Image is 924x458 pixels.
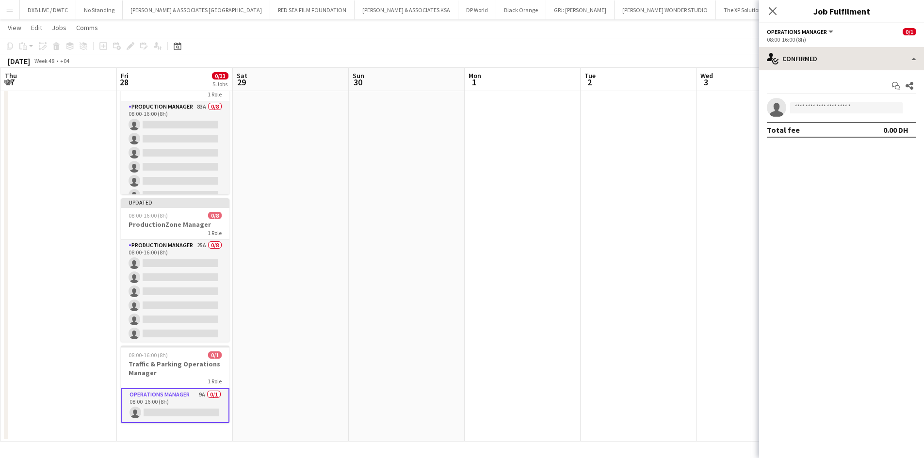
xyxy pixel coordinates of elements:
[208,91,222,98] span: 1 Role
[767,28,827,35] span: Operations Manager
[20,0,76,19] button: DXB LIVE / DWTC
[584,71,596,80] span: Tue
[759,5,924,17] h3: Job Fulfilment
[52,23,66,32] span: Jobs
[208,229,222,237] span: 1 Role
[121,198,229,342] app-job-card: Updated08:00-16:00 (8h)0/8ProductionZone Manager1 RoleProduction Manager25A0/808:00-16:00 (8h)
[235,77,247,88] span: 29
[121,240,229,371] app-card-role: Production Manager25A0/808:00-16:00 (8h)
[129,351,168,359] span: 08:00-16:00 (8h)
[700,71,713,80] span: Wed
[699,77,713,88] span: 3
[123,0,270,19] button: [PERSON_NAME] & ASSOCIATES [GEOGRAPHIC_DATA]
[208,378,222,385] span: 1 Role
[212,80,228,88] div: 5 Jobs
[48,21,70,34] a: Jobs
[121,388,229,423] app-card-role: Operations Manager9A0/108:00-16:00 (8h)
[716,0,783,19] button: The XP Solutions KSA
[31,23,42,32] span: Edit
[27,21,46,34] a: Edit
[469,71,481,80] span: Mon
[3,77,17,88] span: 27
[129,212,168,219] span: 08:00-16:00 (8h)
[270,0,355,19] button: RED SEA FILM FOUNDATION
[121,71,129,80] span: Fri
[119,77,129,88] span: 28
[351,77,364,88] span: 30
[767,36,916,43] div: 08:00-16:00 (8h)
[121,360,229,377] h3: Traffic & Parking Operations Manager
[8,23,21,32] span: View
[546,0,615,19] button: GPJ: [PERSON_NAME]
[208,212,222,219] span: 0/8
[76,23,98,32] span: Comms
[467,77,481,88] span: 1
[237,71,247,80] span: Sat
[496,0,546,19] button: Black Orange
[883,125,908,135] div: 0.00 DH
[615,0,716,19] button: [PERSON_NAME] WONDER STUDIO
[72,21,102,34] a: Comms
[121,51,229,194] app-job-card: Updated08:00-16:00 (8h)0/8Production Zone Manager Coordinator1 RoleProduction Manager83A0/808:00-...
[8,56,30,66] div: [DATE]
[212,72,228,79] span: 0/33
[458,0,496,19] button: DP World
[353,71,364,80] span: Sun
[4,21,25,34] a: View
[121,198,229,206] div: Updated
[32,57,56,64] span: Week 48
[767,125,800,135] div: Total fee
[355,0,458,19] button: [PERSON_NAME] & ASSOCIATES KSA
[903,28,916,35] span: 0/1
[60,57,69,64] div: +04
[121,101,229,233] app-card-role: Production Manager83A0/808:00-16:00 (8h)
[583,77,596,88] span: 2
[5,71,17,80] span: Thu
[121,346,229,423] app-job-card: 08:00-16:00 (8h)0/1Traffic & Parking Operations Manager1 RoleOperations Manager9A0/108:00-16:00 (8h)
[76,0,123,19] button: No Standing
[121,220,229,229] h3: ProductionZone Manager
[767,28,835,35] button: Operations Manager
[759,47,924,70] div: Confirmed
[208,351,222,359] span: 0/1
